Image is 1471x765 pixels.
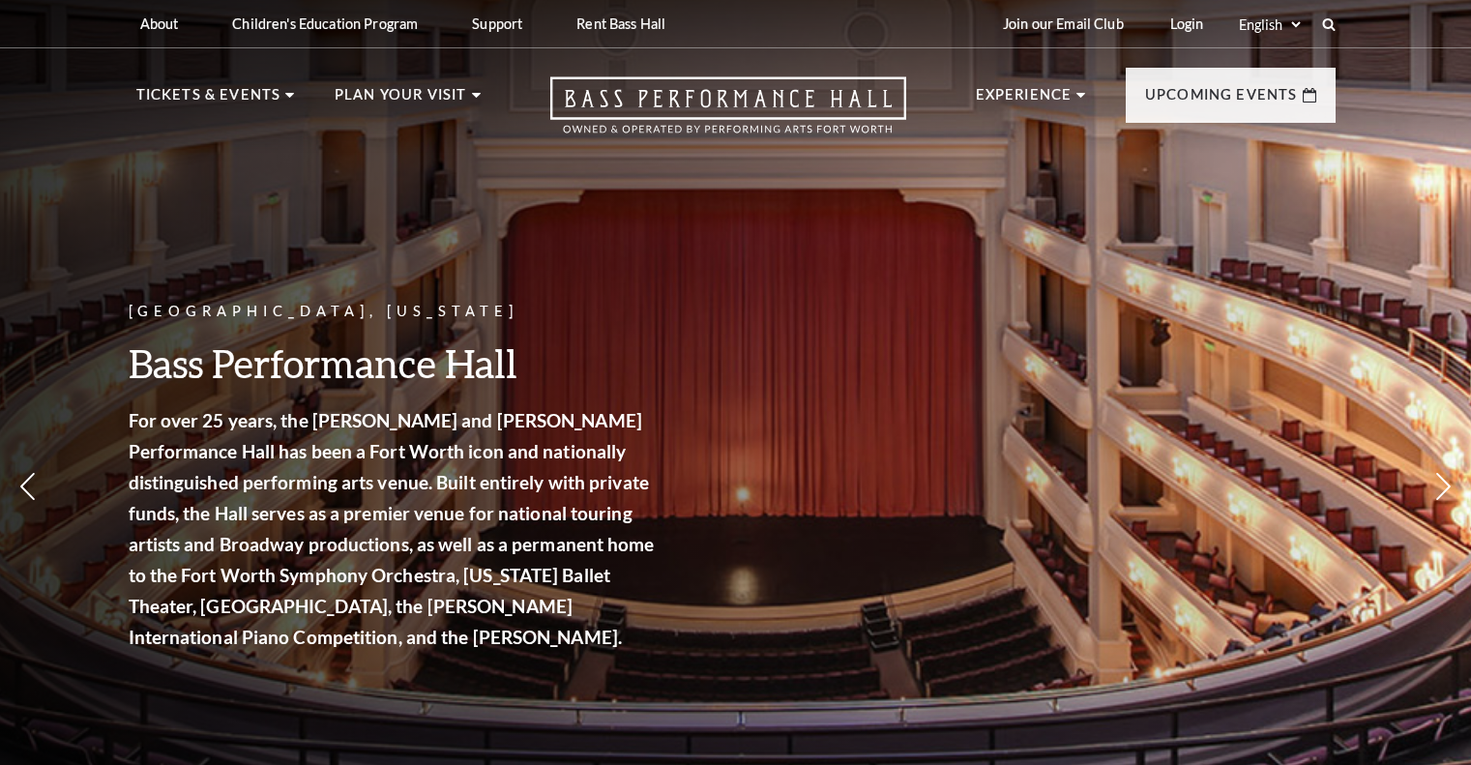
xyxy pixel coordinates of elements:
[136,83,281,118] p: Tickets & Events
[576,15,665,32] p: Rent Bass Hall
[232,15,418,32] p: Children's Education Program
[472,15,522,32] p: Support
[976,83,1073,118] p: Experience
[129,409,655,648] strong: For over 25 years, the [PERSON_NAME] and [PERSON_NAME] Performance Hall has been a Fort Worth ico...
[1145,83,1298,118] p: Upcoming Events
[129,300,661,324] p: [GEOGRAPHIC_DATA], [US_STATE]
[129,338,661,388] h3: Bass Performance Hall
[1235,15,1304,34] select: Select:
[335,83,467,118] p: Plan Your Visit
[140,15,179,32] p: About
